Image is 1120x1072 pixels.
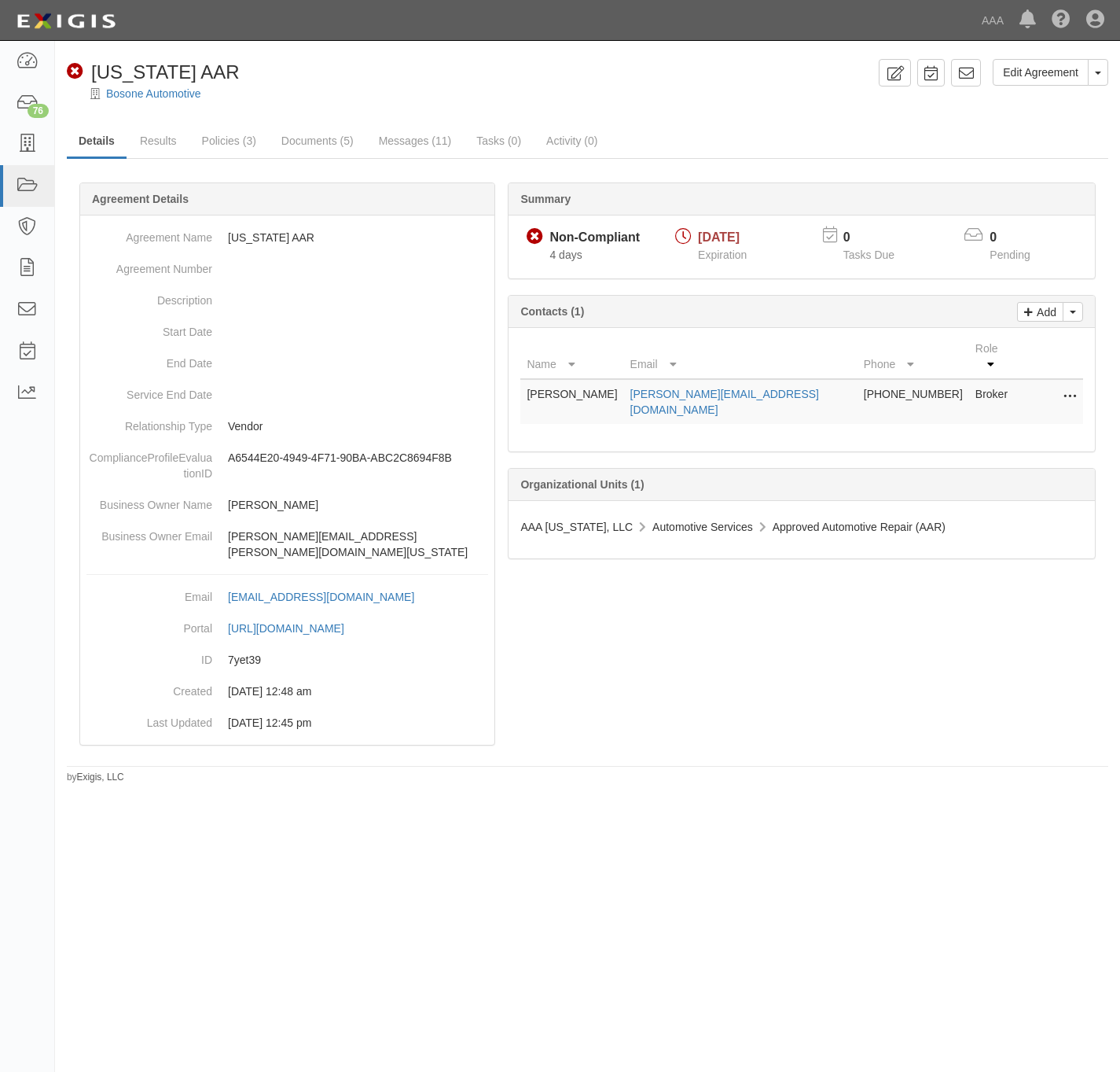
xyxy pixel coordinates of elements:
[520,334,623,379] th: Name
[67,125,127,159] a: Details
[773,521,946,533] span: Approved Automotive Repair (AAR)
[67,59,240,86] div: Texas AAR
[1033,303,1056,321] p: Add
[857,334,969,379] th: Phone
[520,478,644,491] b: Organizational Units (1)
[190,125,268,157] a: Policies (3)
[843,229,914,247] p: 0
[86,253,212,277] dt: Agreement Number
[86,285,212,308] dt: Description
[86,581,212,605] dt: Email
[91,61,240,83] span: [US_STATE] AAR
[28,104,49,118] div: 76
[1052,11,1070,30] i: Help Center - Complianz
[86,676,488,707] dd: [DATE] 12:48 am
[549,229,640,247] div: Non-Compliant
[974,5,1012,36] a: AAA
[969,334,1020,379] th: Role
[228,591,431,603] a: [EMAIL_ADDRESS][DOMAIN_NAME]
[86,379,212,403] dt: Service End Date
[77,772,124,783] a: Exigis, LLC
[86,521,212,544] dt: Business Owner Email
[67,771,124,784] small: by
[228,497,488,513] p: [PERSON_NAME]
[106,87,201,100] a: Bosone Automotive
[86,442,212,481] dt: ComplianceProfileEvaluationID
[990,229,1049,247] p: 0
[228,589,414,605] div: [EMAIL_ADDRESS][DOMAIN_NAME]
[86,613,212,636] dt: Portal
[698,230,740,244] span: [DATE]
[86,411,212,434] dt: Relationship Type
[843,249,894,261] span: Tasks Due
[624,334,857,379] th: Email
[86,222,488,253] dd: [US_STATE] AAR
[990,249,1030,261] span: Pending
[86,644,488,676] dd: 7yet39
[86,222,212,245] dt: Agreement Name
[270,125,365,157] a: Documents (5)
[92,193,189,205] b: Agreement Details
[857,379,969,424] td: [PHONE_NUMBER]
[630,388,819,416] a: [PERSON_NAME][EMAIL_ADDRESS][DOMAIN_NAME]
[228,450,488,466] p: A6544E20-4949-4F71-90BA-ABC2C8694F8B
[86,676,212,699] dt: Created
[86,489,212,513] dt: Business Owner Name
[698,249,747,261] span: Expiration
[86,707,488,739] dd: [DATE] 12:45 pm
[86,316,212,340] dt: Start Date
[86,707,212,731] dt: Last Updated
[520,521,633,533] span: AAA [US_STATE], LLC
[520,379,623,424] td: [PERSON_NAME]
[228,622,362,635] a: [URL][DOMAIN_NAME]
[993,59,1089,86] a: Edit Agreement
[86,348,212,371] dt: End Date
[86,644,212,668] dt: ID
[1017,302,1063,322] a: Add
[527,229,543,245] i: Non-Compliant
[969,379,1020,424] td: Broker
[12,7,120,35] img: logo-5460c22ac91f19d4615b14bd174203de0afe785f0fc80cf4dbbc73dc1793850b.png
[549,249,582,261] span: Since 10/10/2025
[520,305,584,318] b: Contacts (1)
[534,125,609,157] a: Activity (0)
[367,125,464,157] a: Messages (11)
[520,193,571,205] b: Summary
[228,529,488,560] p: [PERSON_NAME][EMAIL_ADDRESS][PERSON_NAME][DOMAIN_NAME][US_STATE]
[67,64,83,80] i: Non-Compliant
[86,411,488,442] dd: Vendor
[465,125,533,157] a: Tasks (0)
[652,521,753,533] span: Automotive Services
[128,125,189,157] a: Results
